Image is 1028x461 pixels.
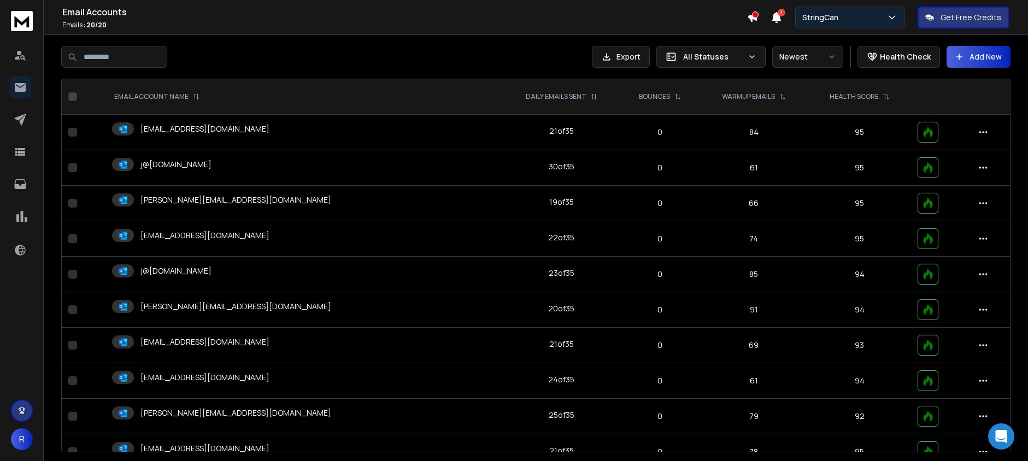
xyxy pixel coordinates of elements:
p: j@[DOMAIN_NAME] [140,159,212,170]
p: StringCan [802,12,843,23]
td: 95 [808,150,911,186]
p: All Statuses [683,51,743,62]
td: 94 [808,257,911,292]
td: 66 [700,186,808,221]
button: Health Check [857,46,940,68]
p: 0 [627,411,693,422]
td: 95 [808,186,911,221]
p: 0 [627,127,693,138]
td: 84 [700,115,808,150]
button: Get Free Credits [918,7,1009,28]
p: [PERSON_NAME][EMAIL_ADDRESS][DOMAIN_NAME] [140,301,331,312]
p: [EMAIL_ADDRESS][DOMAIN_NAME] [140,443,269,454]
p: HEALTH SCORE [830,92,879,101]
button: Add New [947,46,1011,68]
td: 74 [700,221,808,257]
p: 0 [627,233,693,244]
div: 21 of 35 [549,445,574,456]
p: 0 [627,198,693,209]
button: R [11,428,33,450]
td: 79 [700,399,808,434]
p: DAILY EMAILS SENT [526,92,586,101]
p: Health Check [880,51,931,62]
div: 25 of 35 [549,410,574,421]
p: 0 [627,269,693,280]
span: 1 [778,9,785,16]
img: logo [11,11,33,31]
td: 61 [700,150,808,186]
p: [PERSON_NAME][EMAIL_ADDRESS][DOMAIN_NAME] [140,407,331,418]
div: Open Intercom Messenger [988,423,1014,450]
p: 0 [627,304,693,315]
button: Newest [772,46,843,68]
p: 0 [627,340,693,351]
td: 94 [808,363,911,399]
p: [EMAIL_ADDRESS][DOMAIN_NAME] [140,123,269,134]
p: [EMAIL_ADDRESS][DOMAIN_NAME] [140,230,269,241]
div: 21 of 35 [549,339,574,350]
p: 0 [627,162,693,173]
td: 95 [808,221,911,257]
td: 95 [808,115,911,150]
div: EMAIL ACCOUNT NAME [114,92,199,101]
div: 20 of 35 [548,303,574,314]
span: 20 / 20 [86,20,107,29]
p: 0 [627,446,693,457]
td: 85 [700,257,808,292]
p: WARMUP EMAILS [722,92,775,101]
td: 93 [808,328,911,363]
div: 22 of 35 [548,232,574,243]
p: [EMAIL_ADDRESS][DOMAIN_NAME] [140,336,269,347]
td: 91 [700,292,808,328]
p: Emails : [62,21,747,29]
p: [EMAIL_ADDRESS][DOMAIN_NAME] [140,372,269,383]
p: 0 [627,375,693,386]
td: 92 [808,399,911,434]
p: [PERSON_NAME][EMAIL_ADDRESS][DOMAIN_NAME] [140,194,331,205]
td: 61 [700,363,808,399]
h1: Email Accounts [62,5,747,19]
div: 30 of 35 [549,161,574,172]
p: j@[DOMAIN_NAME] [140,265,212,276]
div: 23 of 35 [549,268,574,279]
p: BOUNCES [639,92,670,101]
div: 19 of 35 [549,197,574,208]
p: Get Free Credits [941,12,1001,23]
td: 94 [808,292,911,328]
div: 21 of 35 [549,126,574,137]
button: Export [592,46,650,68]
div: 24 of 35 [548,374,574,385]
td: 69 [700,328,808,363]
